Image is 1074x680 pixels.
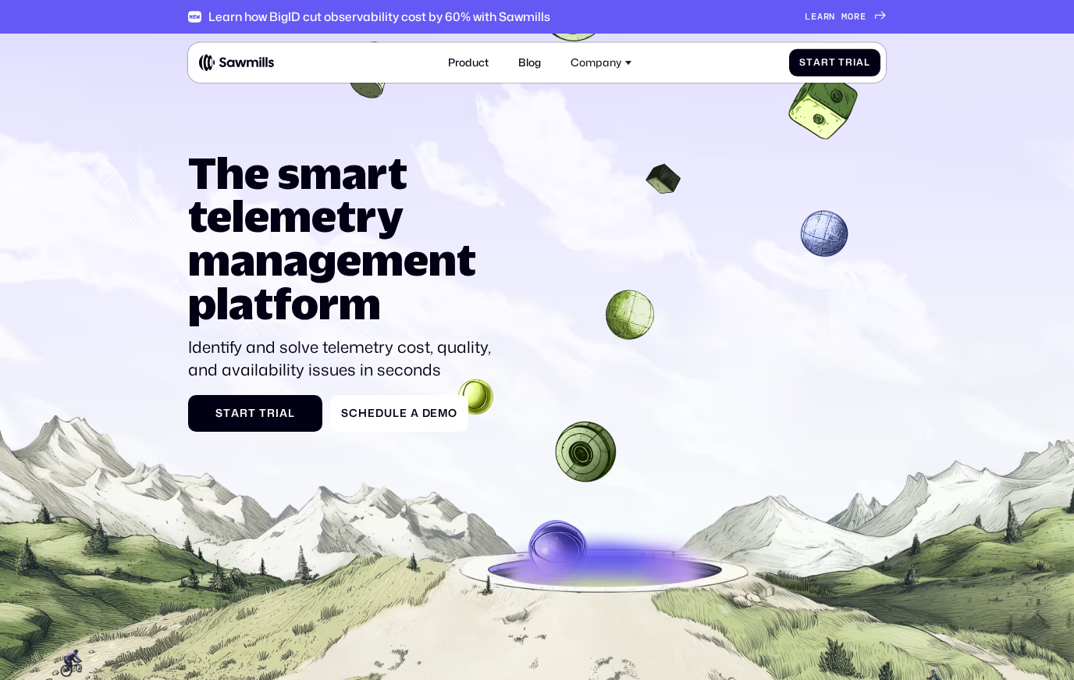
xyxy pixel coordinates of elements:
a: Product [440,48,497,77]
span: e [368,407,375,420]
p: Identify and solve telemetry cost, quality, and availability issues in seconds [188,336,500,382]
span: S [341,407,349,420]
span: a [231,407,240,420]
span: n [829,11,835,22]
span: T [259,407,267,420]
span: T [838,57,845,68]
span: l [864,57,870,68]
span: e [430,407,438,420]
span: e [860,11,866,22]
span: d [375,407,384,420]
span: S [215,407,223,420]
span: a [813,57,821,68]
a: StartTrial [789,49,881,77]
span: i [853,57,856,68]
span: S [799,57,806,68]
span: i [276,407,279,420]
span: r [854,11,860,22]
div: Company [562,48,639,77]
span: a [411,407,419,420]
div: Learn how BigID cut observability cost by 60% with Sawmills [208,9,550,24]
span: t [806,57,813,68]
span: L [805,11,811,22]
a: StartTrial [188,395,322,432]
span: e [811,11,817,22]
a: Blog [510,48,549,77]
span: t [829,57,836,68]
span: o [448,407,457,420]
span: a [856,57,864,68]
span: a [817,11,823,22]
span: r [821,57,829,68]
span: m [438,407,448,420]
span: r [240,407,248,420]
span: t [248,407,256,420]
span: D [422,407,431,420]
span: r [267,407,276,420]
span: r [823,11,830,22]
span: l [393,407,400,420]
a: ScheduleaDemo [330,395,468,432]
span: e [400,407,407,420]
h1: The smart telemetry management platform [188,151,500,325]
span: a [279,407,288,420]
span: t [223,407,231,420]
span: l [288,407,295,420]
span: m [841,11,848,22]
span: o [848,11,854,22]
span: c [349,407,358,420]
span: h [358,407,368,420]
div: Company [571,56,621,69]
span: r [845,57,853,68]
a: Learnmore [805,11,886,22]
span: u [384,407,393,420]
